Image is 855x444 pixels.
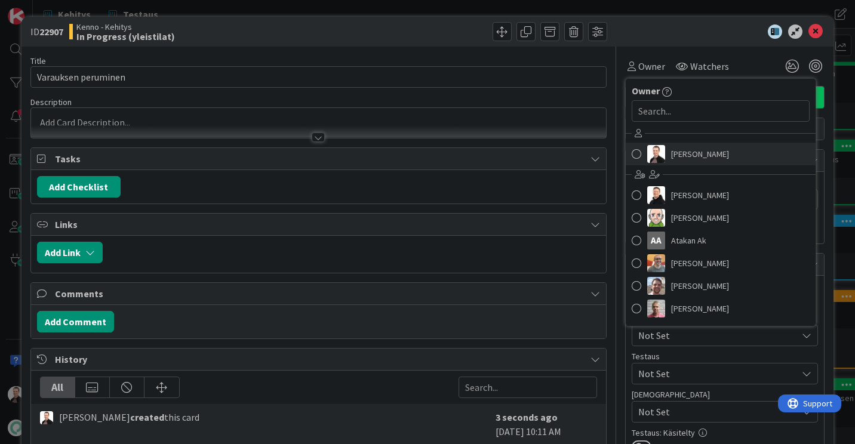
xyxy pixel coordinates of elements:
[690,59,729,73] span: Watchers
[130,411,164,423] b: created
[459,377,597,398] input: Search...
[671,232,706,249] span: Atakan Ak
[647,145,665,163] img: VP
[40,411,53,424] img: VP
[626,229,816,252] a: AAAtakan Ak
[30,97,72,107] span: Description
[30,24,63,39] span: ID
[76,22,175,32] span: Kenno - Kehitys
[632,390,818,399] div: [DEMOGRAPHIC_DATA]
[30,66,607,88] input: type card name here...
[671,254,729,272] span: [PERSON_NAME]
[632,428,818,437] div: Testaus: Käsitelty
[632,100,810,122] input: Search...
[55,286,585,301] span: Comments
[647,186,665,204] img: AN
[671,186,729,204] span: [PERSON_NAME]
[55,352,585,366] span: History
[37,311,114,332] button: Add Comment
[647,300,665,317] img: HJ
[671,277,729,295] span: [PERSON_NAME]
[671,209,729,227] span: [PERSON_NAME]
[647,277,665,295] img: ET
[39,26,63,38] b: 22907
[55,152,585,166] span: Tasks
[626,143,816,165] a: VP[PERSON_NAME]
[25,2,54,16] span: Support
[496,411,558,423] b: 3 seconds ago
[37,242,103,263] button: Add Link
[638,405,797,419] span: Not Set
[37,176,121,198] button: Add Checklist
[647,232,665,249] div: AA
[647,254,665,272] img: BN
[626,184,816,206] a: AN[PERSON_NAME]
[671,145,729,163] span: [PERSON_NAME]
[55,217,585,232] span: Links
[626,275,816,297] a: ET[PERSON_NAME]
[638,59,665,73] span: Owner
[76,32,175,41] b: In Progress (yleistilat)
[30,55,46,66] label: Title
[626,206,816,229] a: AN[PERSON_NAME]
[626,252,816,275] a: BN[PERSON_NAME]
[671,300,729,317] span: [PERSON_NAME]
[626,297,816,320] a: HJ[PERSON_NAME]
[632,84,660,98] span: Owner
[638,366,797,381] span: Not Set
[647,209,665,227] img: AN
[626,320,816,343] a: IN[PERSON_NAME]
[496,410,597,439] div: [DATE] 10:11 AM
[638,328,797,343] span: Not Set
[59,410,199,424] span: [PERSON_NAME] this card
[632,352,818,360] div: Testaus
[41,377,75,397] div: All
